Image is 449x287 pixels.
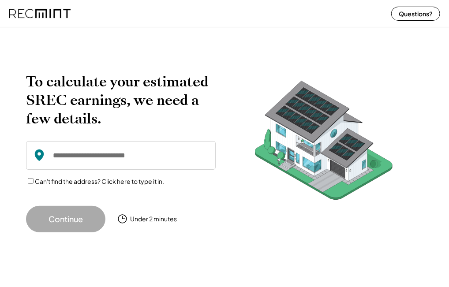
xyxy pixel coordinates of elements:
label: Can't find the address? Click here to type it in. [35,177,164,185]
img: RecMintArtboard%207.png [238,72,410,214]
button: Questions? [391,7,440,21]
button: Continue [26,206,105,232]
h2: To calculate your estimated SREC earnings, we need a few details. [26,72,216,128]
div: Under 2 minutes [130,215,177,224]
img: recmint-logotype%403x%20%281%29.jpeg [9,2,71,25]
